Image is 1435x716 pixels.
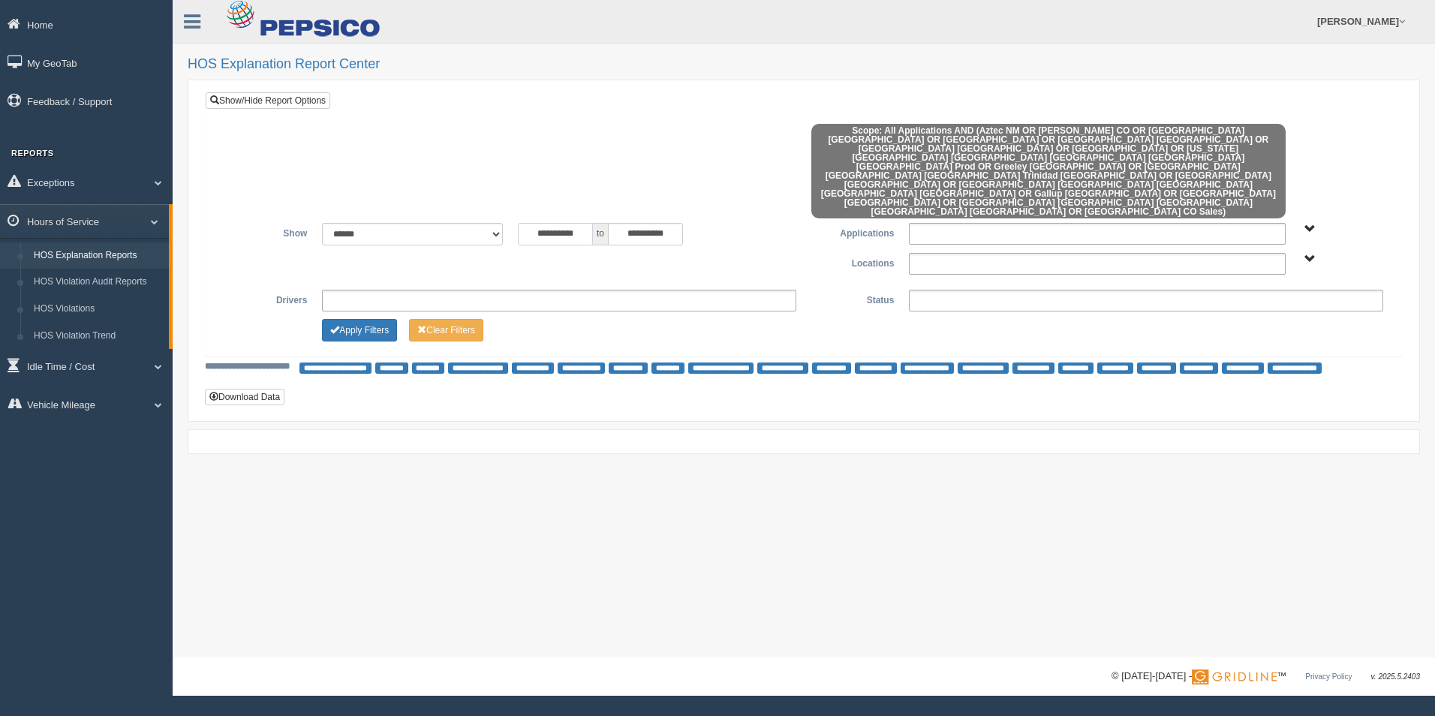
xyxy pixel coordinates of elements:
span: Scope: All Applications AND (Aztec NM OR [PERSON_NAME] CO OR [GEOGRAPHIC_DATA] [GEOGRAPHIC_DATA] ... [811,124,1286,218]
div: © [DATE]-[DATE] - ™ [1112,669,1420,684]
label: Locations [804,253,901,271]
span: to [593,223,608,245]
label: Status [804,290,901,308]
button: Download Data [205,389,284,405]
a: HOS Violation Trend [27,323,169,350]
a: Show/Hide Report Options [206,92,330,109]
label: Drivers [217,290,314,308]
label: Show [217,223,314,241]
a: Privacy Policy [1305,672,1352,681]
span: v. 2025.5.2403 [1371,672,1420,681]
label: Applications [804,223,901,241]
h2: HOS Explanation Report Center [188,57,1420,72]
img: Gridline [1192,669,1277,684]
button: Change Filter Options [409,319,483,341]
a: HOS Violation Audit Reports [27,269,169,296]
a: HOS Violations [27,296,169,323]
button: Change Filter Options [322,319,397,341]
a: HOS Explanation Reports [27,242,169,269]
